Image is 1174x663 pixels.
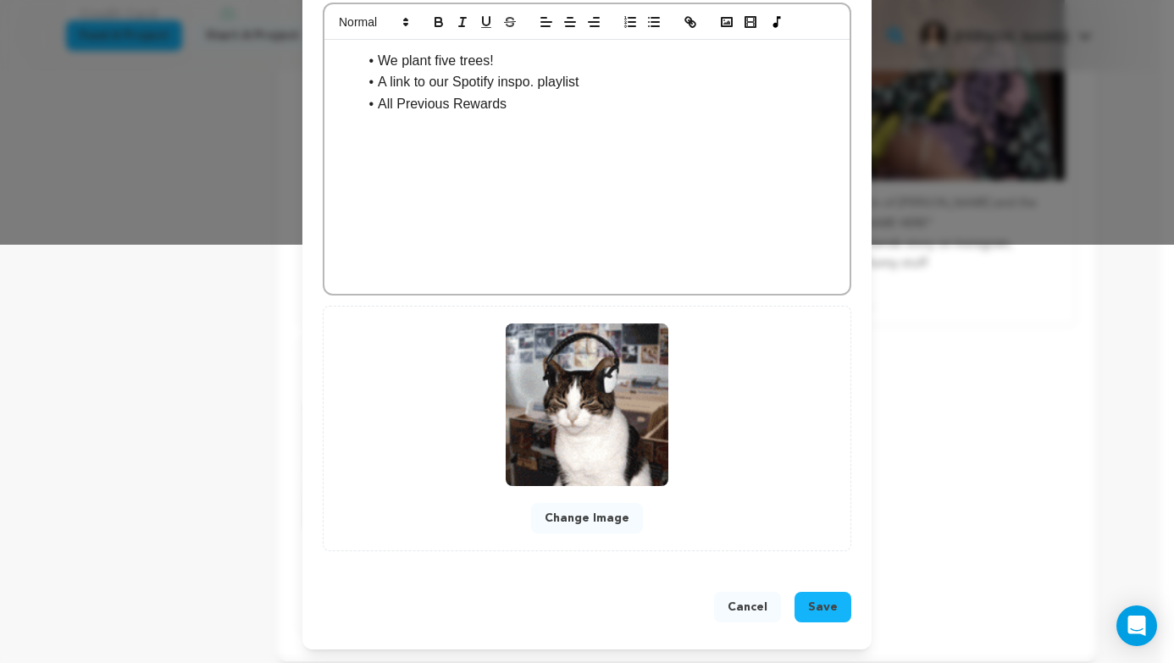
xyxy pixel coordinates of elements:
[795,592,851,622] button: Save
[357,93,837,115] li: All Previous Rewards
[714,592,781,622] button: Cancel
[357,50,837,72] li: We plant five trees!
[808,599,838,616] span: Save
[1116,605,1157,646] div: Open Intercom Messenger
[531,503,643,533] button: Change Image
[357,71,837,93] li: A link to our Spotify inspo. playlist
